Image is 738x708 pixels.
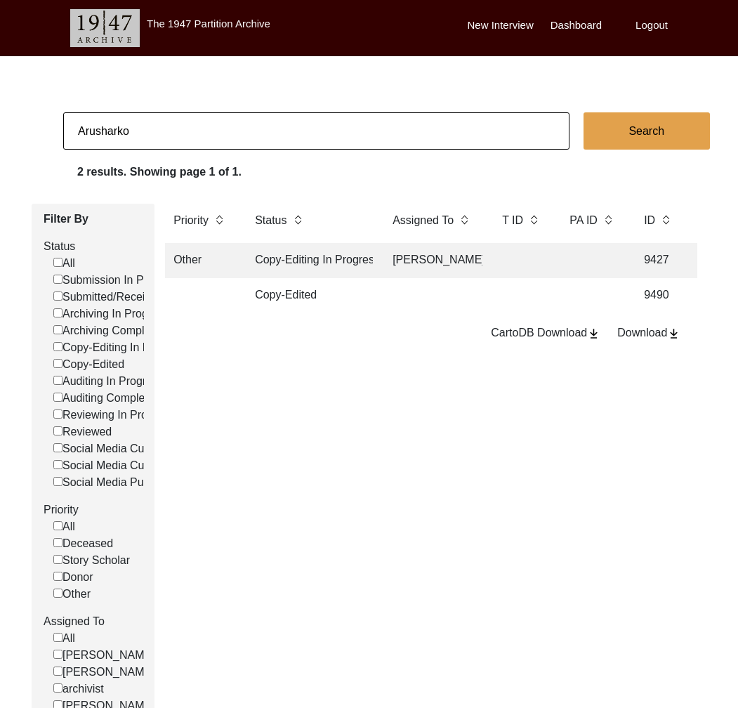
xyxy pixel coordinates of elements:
label: Status [44,238,144,255]
input: All [53,258,62,267]
input: Archiving In Progress [53,308,62,317]
div: Download [617,324,680,341]
label: Filter By [44,211,144,228]
label: Copy-Edited [53,356,124,373]
input: [PERSON_NAME] [53,667,62,676]
label: Archiving In Progress [53,306,169,322]
input: Search... [63,112,569,150]
td: 9490 [635,278,679,313]
label: All [53,630,75,647]
label: PA ID [569,212,598,229]
label: T ID [502,212,523,229]
input: All [53,521,62,530]
label: Other [53,586,91,603]
label: ID [644,212,655,229]
label: Auditing Completed [53,390,161,407]
input: Social Media Published [53,477,62,486]
label: Priority [44,501,144,518]
input: Social Media Curation In Progress [53,443,62,452]
label: Reviewing In Progress [53,407,175,424]
label: Reviewed [53,424,112,440]
label: archivist [53,681,104,697]
img: sort-button.png [459,212,469,228]
div: CartoDB Download [491,324,600,341]
input: Copy-Edited [53,359,62,368]
input: All [53,633,62,642]
input: Other [53,589,62,598]
img: sort-button.png [214,212,224,228]
label: Submission In Progress [53,272,181,289]
input: Social Media Curated [53,460,62,469]
label: The 1947 Partition Archive [147,18,270,29]
label: Logout [635,18,668,34]
input: archivist [53,683,62,693]
input: Auditing Completed [53,393,62,402]
label: Submitted/Received [53,289,163,306]
td: Other [165,243,235,278]
input: Submitted/Received [53,291,62,301]
label: Social Media Curated [53,457,170,474]
input: Archiving Completed [53,325,62,334]
label: Social Media Curation In Progress [53,440,233,457]
label: Social Media Published [53,474,179,491]
input: Reviewing In Progress [53,409,62,419]
td: [PERSON_NAME] [384,243,482,278]
td: Copy-Edited [246,278,373,313]
label: [PERSON_NAME] [53,664,155,681]
img: sort-button.png [529,212,539,228]
label: Copy-Editing In Progress [53,339,187,356]
label: Dashboard [551,18,602,34]
label: Assigned To [44,613,144,630]
label: [PERSON_NAME] [53,647,155,664]
img: sort-button.png [293,212,303,228]
label: Priority [173,212,209,229]
input: Copy-Editing In Progress [53,342,62,351]
label: Status [255,212,286,229]
label: Assigned To [393,212,454,229]
label: All [53,518,75,535]
input: Submission In Progress [53,275,62,284]
img: download-button.png [587,327,600,340]
label: New Interview [468,18,534,34]
img: sort-button.png [661,212,671,228]
button: Search [584,112,710,150]
input: Donor [53,572,62,581]
label: All [53,255,75,272]
img: download-button.png [667,327,680,340]
td: 9427 [635,243,679,278]
input: Auditing In Progress [53,376,62,385]
input: Deceased [53,538,62,547]
label: Story Scholar [53,552,130,569]
td: Copy-Editing In Progress [246,243,373,278]
label: Auditing In Progress [53,373,164,390]
label: Archiving Completed [53,322,166,339]
input: Story Scholar [53,555,62,564]
img: sort-button.png [603,212,613,228]
input: [PERSON_NAME] [53,650,62,659]
label: 2 results. Showing page 1 of 1. [77,164,242,181]
img: header-logo.png [70,9,140,47]
label: Donor [53,569,93,586]
label: Deceased [53,535,113,552]
input: Reviewed [53,426,62,435]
